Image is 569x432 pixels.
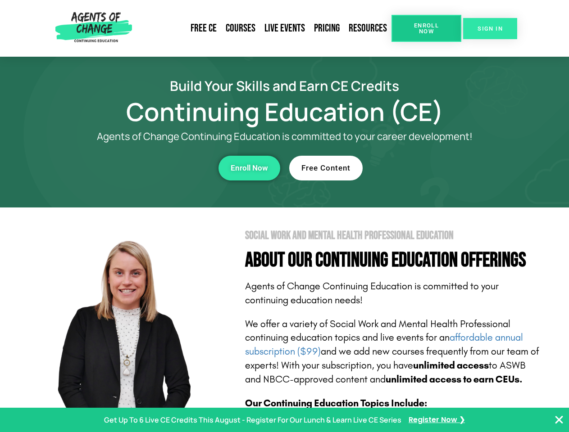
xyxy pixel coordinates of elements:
a: Pricing [310,18,344,39]
span: Agents of Change Continuing Education is committed to your continuing education needs! [245,280,499,306]
a: Enroll Now [218,156,280,180]
h2: Build Your Skills and Earn CE Credits [28,79,542,92]
button: Close Banner [554,414,564,425]
b: unlimited access [413,360,489,371]
h4: About Our Continuing Education Offerings [245,250,542,270]
p: We offer a variety of Social Work and Mental Health Professional continuing education topics and ... [245,317,542,387]
p: Agents of Change Continuing Education is committed to your career development! [64,131,505,142]
a: Free Content [289,156,363,180]
a: Free CE [186,18,221,39]
b: unlimited access to earn CEUs. [386,373,523,385]
span: Enroll Now [231,164,268,172]
span: Enroll Now [406,22,447,34]
h1: Continuing Education (CE) [28,101,542,122]
a: Register Now ❯ [409,414,465,427]
a: Enroll Now [391,15,461,42]
a: Courses [221,18,260,39]
h2: Social Work and Mental Health Professional Education [245,230,542,241]
a: Live Events [260,18,310,39]
a: SIGN IN [463,18,517,39]
b: Our Continuing Education Topics Include: [245,397,427,409]
span: Free Content [301,164,351,172]
p: Get Up To 6 Live CE Credits This August - Register For Our Lunch & Learn Live CE Series [104,414,401,427]
a: Resources [344,18,391,39]
span: SIGN IN [478,26,503,31]
nav: Menu [136,18,391,39]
